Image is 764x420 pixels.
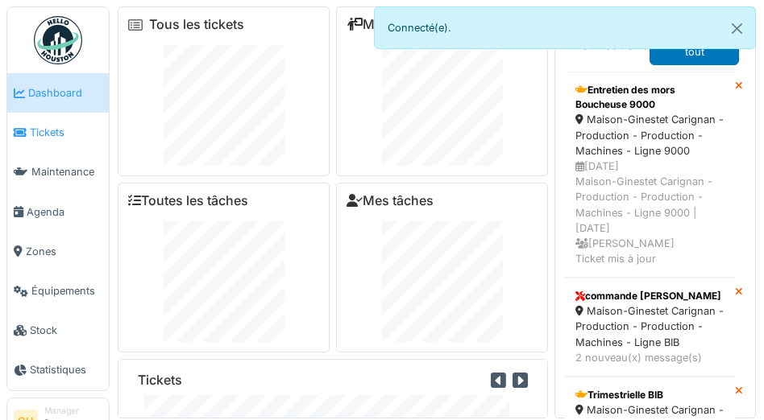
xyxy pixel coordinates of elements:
[575,159,725,266] div: [DATE] Maison-Ginestet Carignan - Production - Production - Machines - Ligne 9000 | [DATE] [PERSO...
[347,193,434,208] a: Mes tâches
[575,83,725,112] div: Entretien des mors Boucheuse 9000
[7,232,109,271] a: Zones
[31,164,102,179] span: Maintenance
[26,244,102,259] span: Zones
[7,152,109,191] a: Maintenance
[347,17,433,32] a: Mes tickets
[27,204,102,220] span: Agenda
[128,193,248,208] a: Toutes les tâches
[30,125,102,140] span: Tickets
[575,388,725,402] div: Trimestrielle BIB
[30,362,102,377] span: Statistiques
[374,6,756,49] div: Connecté(e).
[575,289,725,303] div: commande [PERSON_NAME]
[7,311,109,350] a: Stock
[565,278,735,377] a: commande [PERSON_NAME] Maison-Ginestet Carignan - Production - Production - Machines - Ligne BIB ...
[138,373,182,388] h6: Tickets
[28,85,102,101] span: Dashboard
[7,350,109,389] a: Statistiques
[30,323,102,338] span: Stock
[7,192,109,232] a: Agenda
[7,73,109,113] a: Dashboard
[7,113,109,152] a: Tickets
[575,303,725,350] div: Maison-Ginestet Carignan - Production - Production - Machines - Ligne BIB
[44,405,102,417] div: Manager
[575,350,725,365] div: 2 nouveau(x) message(s)
[149,17,244,32] a: Tous les tickets
[34,16,82,64] img: Badge_color-CXgf-gQk.svg
[7,271,109,311] a: Équipements
[31,283,102,299] span: Équipements
[565,72,735,278] a: Entretien des mors Boucheuse 9000 Maison-Ginestet Carignan - Production - Production - Machines -...
[719,7,755,50] button: Close
[575,112,725,159] div: Maison-Ginestet Carignan - Production - Production - Machines - Ligne 9000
